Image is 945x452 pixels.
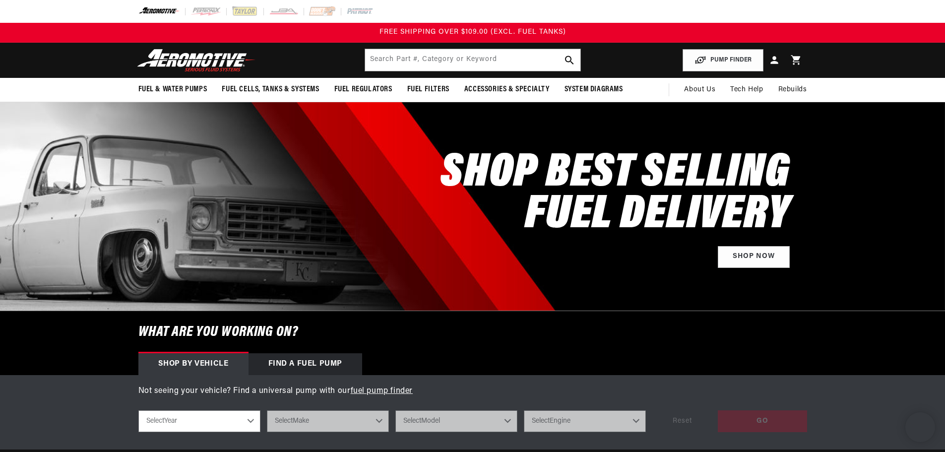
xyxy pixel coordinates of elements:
[677,78,723,102] a: About Us
[778,84,807,95] span: Rebuilds
[365,49,580,71] input: Search by Part Number, Category or Keyword
[327,78,400,101] summary: Fuel Regulators
[565,84,623,95] span: System Diagrams
[114,311,832,353] h6: What are you working on?
[771,78,815,102] summary: Rebuilds
[723,78,770,102] summary: Tech Help
[138,385,807,398] p: Not seeing your vehicle? Find a universal pump with our
[730,84,763,95] span: Tech Help
[524,410,646,432] select: Engine
[334,84,392,95] span: Fuel Regulators
[351,387,413,395] a: fuel pump finder
[138,84,207,95] span: Fuel & Water Pumps
[464,84,550,95] span: Accessories & Specialty
[138,353,249,375] div: Shop by vehicle
[222,84,319,95] span: Fuel Cells, Tanks & Systems
[557,78,630,101] summary: System Diagrams
[395,410,517,432] select: Model
[134,49,258,72] img: Aeromotive
[214,78,326,101] summary: Fuel Cells, Tanks & Systems
[138,410,260,432] select: Year
[441,153,789,236] h2: SHOP BEST SELLING FUEL DELIVERY
[684,86,715,93] span: About Us
[718,246,790,268] a: Shop Now
[407,84,449,95] span: Fuel Filters
[559,49,580,71] button: search button
[379,28,566,36] span: FREE SHIPPING OVER $109.00 (EXCL. FUEL TANKS)
[249,353,363,375] div: Find a Fuel Pump
[457,78,557,101] summary: Accessories & Specialty
[400,78,457,101] summary: Fuel Filters
[131,78,215,101] summary: Fuel & Water Pumps
[683,49,763,71] button: PUMP FINDER
[267,410,389,432] select: Make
